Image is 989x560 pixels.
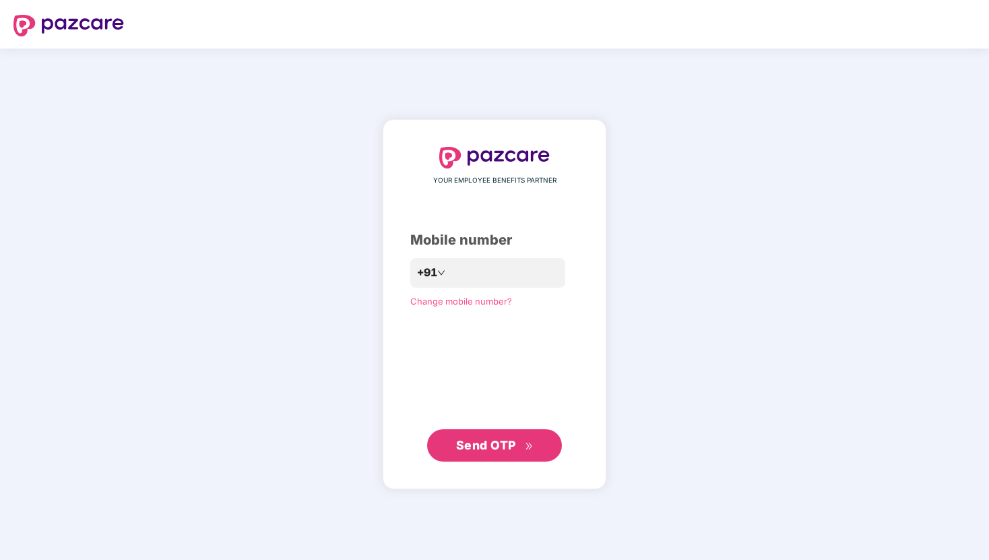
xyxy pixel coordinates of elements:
[525,442,534,451] span: double-right
[410,296,512,307] a: Change mobile number?
[427,429,562,462] button: Send OTPdouble-right
[433,175,556,186] span: YOUR EMPLOYEE BENEFITS PARTNER
[417,264,437,281] span: +91
[437,269,445,277] span: down
[456,438,516,452] span: Send OTP
[410,230,579,251] div: Mobile number
[439,147,550,168] img: logo
[13,15,124,36] img: logo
